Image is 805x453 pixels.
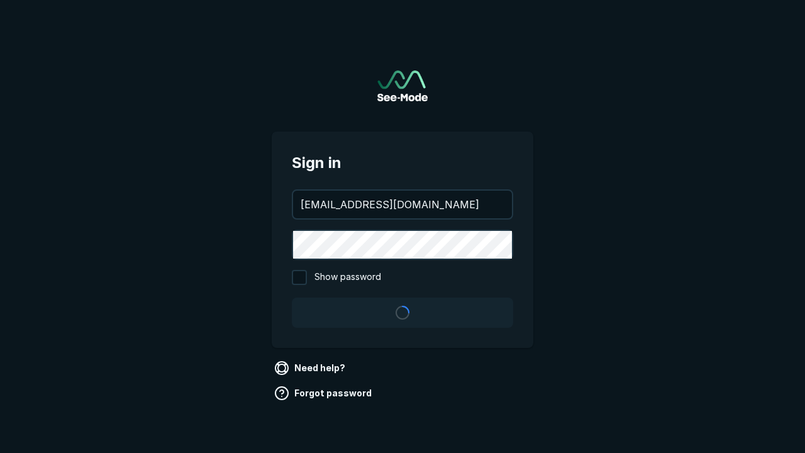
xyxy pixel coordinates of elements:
a: Need help? [272,358,350,378]
span: Sign in [292,152,513,174]
input: your@email.com [293,191,512,218]
a: Forgot password [272,383,377,403]
img: See-Mode Logo [377,70,428,101]
span: Show password [314,270,381,285]
a: Go to sign in [377,70,428,101]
